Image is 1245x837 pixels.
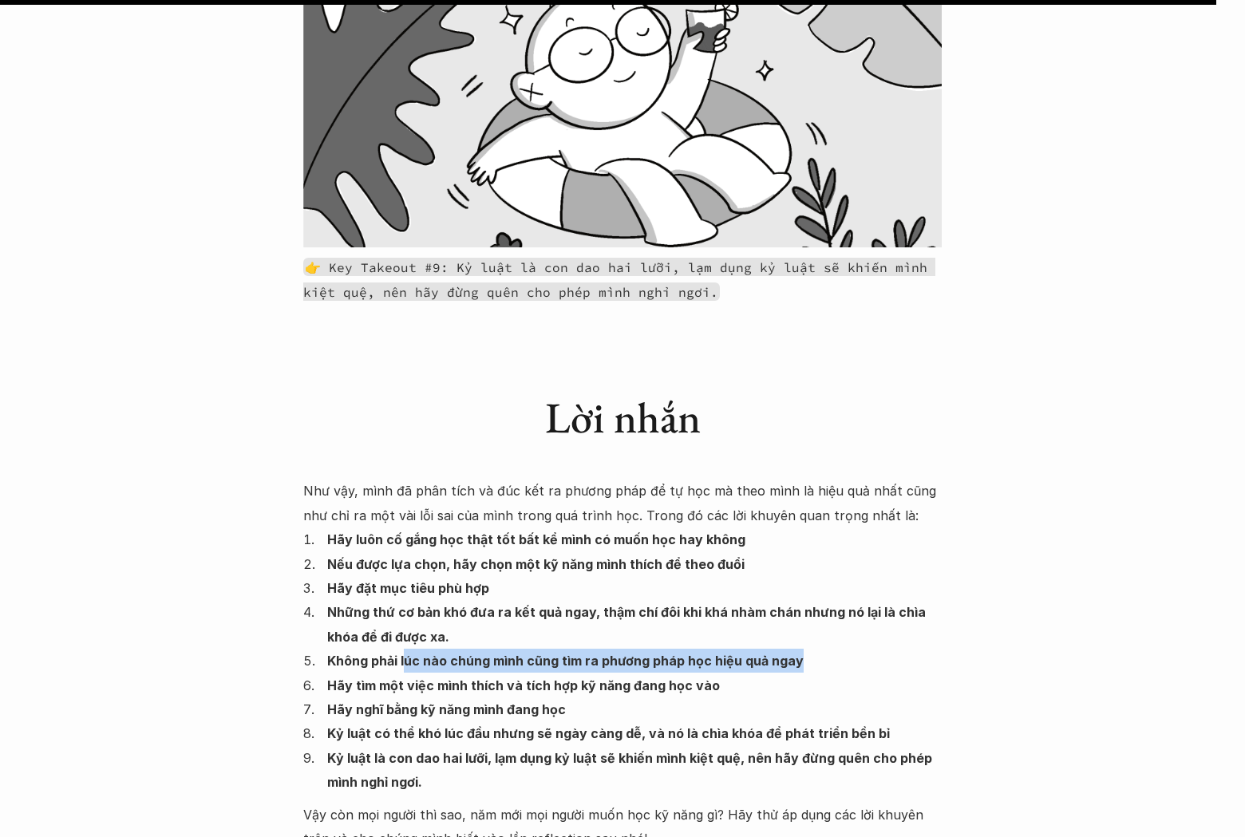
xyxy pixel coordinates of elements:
strong: Những thứ cơ bản khó đưa ra kết quả ngay, thậm chí đôi khi khá nhàm chán nhưng nó lại là chìa khó... [327,604,929,644]
strong: Hãy đặt mục tiêu phù hợp [327,580,489,596]
strong: Hãy tìm một việc mình thích và tích hợp kỹ năng đang học vào [327,677,720,693]
strong: Nếu được lựa chọn, hãy chọn một kỹ năng mình thích để theo đuổi [327,556,745,572]
strong: Kỷ luật là con dao hai lưỡi, lạm dụng kỷ luật sẽ khiến mình kiệt quệ, nên hãy đừng quên cho phép ... [327,750,935,790]
strong: Kỷ luật có thể khó lúc đầu nhưng sẽ ngày càng dễ, và nó là chìa khóa để phát triển bền bỉ [327,725,890,741]
strong: Hãy nghĩ bằng kỹ năng mình đang học [327,701,566,717]
code: 👉 Key Takeout #9: Kỷ luật là con dao hai lưỡi, lạm dụng kỷ luật sẽ khiến mình kiệt quệ, nên hãy đ... [303,258,935,301]
strong: Hãy luôn cố gắng học thật tốt bất kể mình có muốn học hay không [327,531,745,547]
p: Như vậy, mình đã phân tích và đúc kết ra phương pháp để tự học mà theo mình là hiệu quả nhất cũng... [303,479,942,527]
strong: Không phải lúc nào chúng mình cũng tìm ra phương pháp học hiệu quả ngay [327,653,804,669]
h1: Lời nhắn [545,392,701,444]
